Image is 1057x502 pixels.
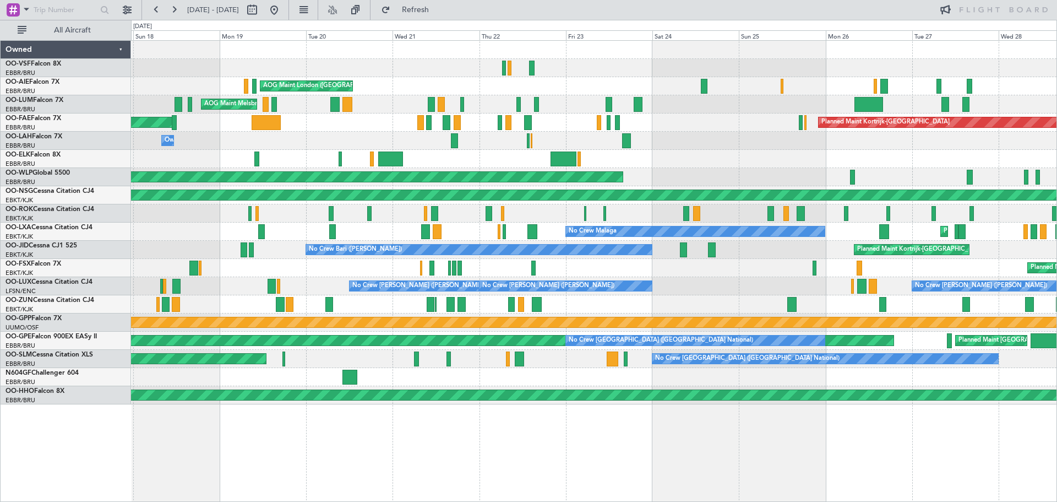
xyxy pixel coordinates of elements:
div: No Crew [GEOGRAPHIC_DATA] ([GEOGRAPHIC_DATA] National) [655,350,840,367]
a: EBBR/BRU [6,105,35,114]
a: OO-GPEFalcon 900EX EASy II [6,333,97,340]
span: OO-JID [6,242,29,249]
a: OO-JIDCessna CJ1 525 [6,242,77,249]
div: Planned Maint Kortrijk-[GEOGRAPHIC_DATA] [857,241,985,258]
a: OO-FSXFalcon 7X [6,261,61,267]
a: EBKT/KJK [6,305,33,314]
div: No Crew [PERSON_NAME] ([PERSON_NAME]) [915,278,1047,294]
a: EBBR/BRU [6,378,35,386]
span: OO-FSX [6,261,31,267]
span: OO-FAE [6,115,31,122]
a: EBKT/KJK [6,233,33,241]
a: OO-ROKCessna Citation CJ4 [6,206,94,213]
span: OO-NSG [6,188,33,195]
a: OO-HHOFalcon 8X [6,388,64,395]
div: Mon 19 [220,30,306,40]
a: OO-LUXCessna Citation CJ4 [6,279,92,285]
span: OO-WLP [6,170,32,176]
span: OO-LAH [6,133,32,140]
a: OO-LXACessna Citation CJ4 [6,224,92,231]
a: EBKT/KJK [6,269,33,277]
a: EBBR/BRU [6,360,35,368]
span: [DATE] - [DATE] [187,5,239,15]
span: All Aircraft [29,26,116,34]
div: No Crew Bari ([PERSON_NAME]) [309,241,402,258]
span: OO-ROK [6,206,33,213]
div: Wed 21 [393,30,479,40]
span: OO-LXA [6,224,31,231]
div: Planned Maint Kortrijk-[GEOGRAPHIC_DATA] [821,114,950,131]
a: OO-GPPFalcon 7X [6,315,62,322]
button: All Aircraft [12,21,119,39]
div: Tue 20 [306,30,393,40]
a: OO-SLMCessna Citation XLS [6,352,93,358]
a: EBKT/KJK [6,251,33,259]
span: OO-AIE [6,79,29,85]
a: OO-WLPGlobal 5500 [6,170,70,176]
div: No Crew [PERSON_NAME] ([PERSON_NAME]) [352,278,484,294]
a: OO-AIEFalcon 7X [6,79,59,85]
div: Sat 24 [652,30,739,40]
a: OO-LUMFalcon 7X [6,97,63,104]
span: Refresh [393,6,439,14]
a: OO-FAEFalcon 7X [6,115,61,122]
div: Mon 26 [826,30,912,40]
a: EBBR/BRU [6,123,35,132]
a: EBBR/BRU [6,87,35,95]
span: OO-ZUN [6,297,33,304]
span: OO-ELK [6,152,30,158]
a: N604GFChallenger 604 [6,370,79,376]
button: Refresh [376,1,442,19]
div: No Crew [GEOGRAPHIC_DATA] ([GEOGRAPHIC_DATA] National) [569,332,753,349]
div: AOG Maint Melsbroek Air Base [204,96,292,112]
a: EBBR/BRU [6,396,35,404]
a: EBBR/BRU [6,342,35,350]
span: OO-SLM [6,352,32,358]
a: LFSN/ENC [6,287,36,295]
div: No Crew Malaga [569,223,617,240]
a: OO-ELKFalcon 8X [6,152,61,158]
div: AOG Maint London ([GEOGRAPHIC_DATA]) [263,78,386,94]
a: EBBR/BRU [6,160,35,168]
a: OO-NSGCessna Citation CJ4 [6,188,94,195]
div: Owner Melsbroek Air Base [165,132,239,149]
span: OO-GPP [6,315,31,322]
div: Tue 27 [912,30,999,40]
a: OO-VSFFalcon 8X [6,61,61,67]
span: N604GF [6,370,31,376]
a: EBKT/KJK [6,196,33,204]
div: No Crew [PERSON_NAME] ([PERSON_NAME]) [482,278,614,294]
span: OO-HHO [6,388,34,395]
span: OO-LUX [6,279,31,285]
a: EBBR/BRU [6,142,35,150]
a: UUMO/OSF [6,323,39,332]
div: Sun 25 [739,30,825,40]
span: OO-VSF [6,61,31,67]
a: EBKT/KJK [6,214,33,223]
a: EBBR/BRU [6,178,35,186]
div: [DATE] [133,22,152,31]
input: Trip Number [34,2,97,18]
a: EBBR/BRU [6,69,35,77]
div: Sun 18 [133,30,220,40]
div: Thu 22 [480,30,566,40]
div: Fri 23 [566,30,652,40]
a: OO-ZUNCessna Citation CJ4 [6,297,94,304]
span: OO-GPE [6,333,31,340]
span: OO-LUM [6,97,33,104]
a: OO-LAHFalcon 7X [6,133,62,140]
